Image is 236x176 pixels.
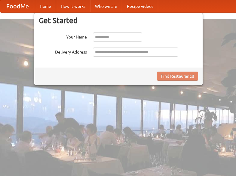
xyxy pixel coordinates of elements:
[157,72,198,81] button: Find Restaurants!
[56,0,90,12] a: How it works
[39,48,87,55] label: Delivery Address
[90,0,122,12] a: Who we are
[35,0,56,12] a: Home
[122,0,158,12] a: Recipe videos
[0,0,35,12] a: FoodMe
[39,32,87,40] label: Your Name
[39,16,198,25] h3: Get Started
